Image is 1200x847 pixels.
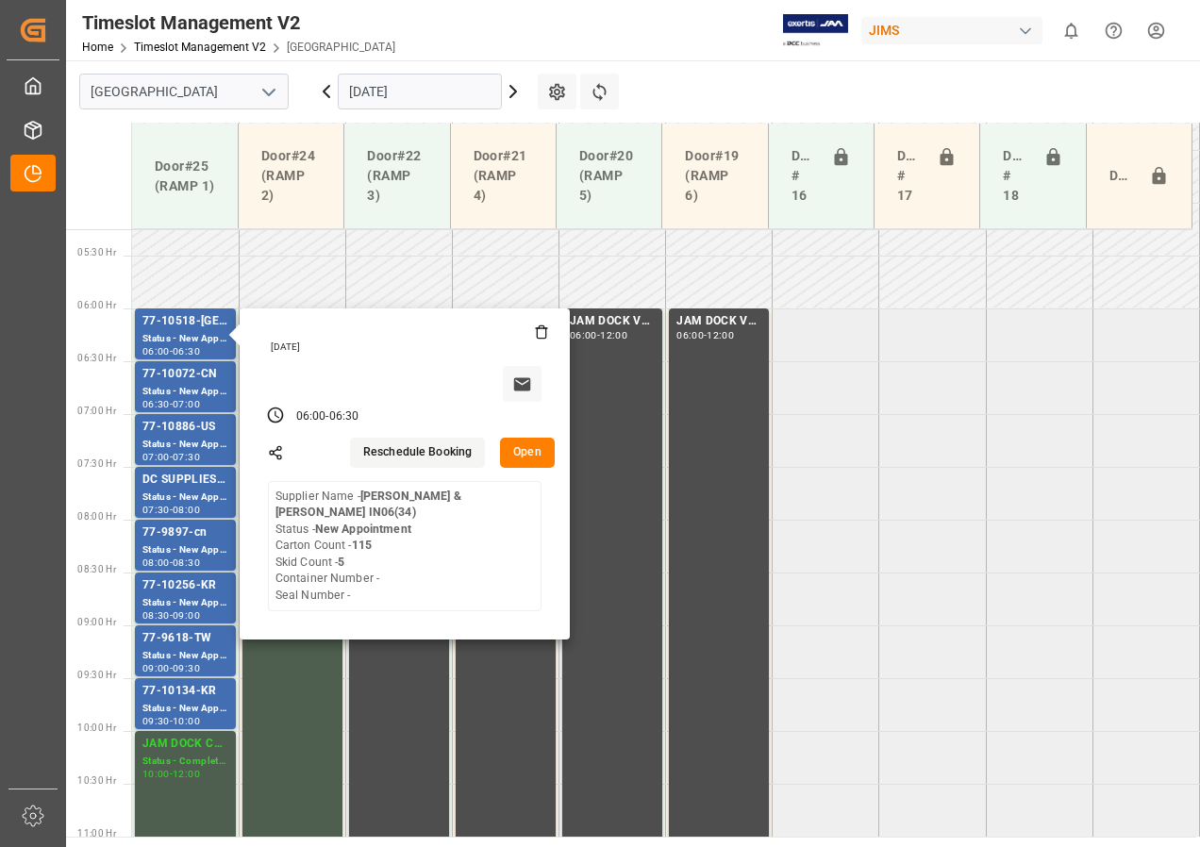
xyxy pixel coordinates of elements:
[572,139,646,213] div: Door#20 (RAMP 5)
[600,331,627,340] div: 12:00
[676,312,761,331] div: JAM DOCK VOLUME CONTROL
[173,347,200,356] div: 06:30
[173,611,200,620] div: 09:00
[783,14,848,47] img: Exertis%20JAM%20-%20Email%20Logo.jpg_1722504956.jpg
[170,664,173,673] div: -
[173,400,200,408] div: 07:00
[861,12,1050,48] button: JIMS
[142,506,170,514] div: 07:30
[275,489,534,605] div: Supplier Name - Status - Carton Count - Skid Count - Container Number - Seal Number -
[1050,9,1092,52] button: show 0 new notifications
[173,770,200,778] div: 12:00
[142,664,170,673] div: 09:00
[142,576,228,595] div: 77-10256-KR
[570,312,655,331] div: JAM DOCK VOLUME CONTROL
[142,490,228,506] div: Status - New Appointment
[325,408,328,425] div: -
[142,523,228,542] div: 77-9897-cn
[264,340,549,354] div: [DATE]
[77,300,116,310] span: 06:00 Hr
[79,74,289,109] input: Type to search/select
[77,458,116,469] span: 07:30 Hr
[707,331,734,340] div: 12:00
[466,139,541,213] div: Door#21 (RAMP 4)
[142,384,228,400] div: Status - New Appointment
[77,511,116,522] span: 08:00 Hr
[142,453,170,461] div: 07:00
[134,41,266,54] a: Timeslot Management V2
[170,453,173,461] div: -
[142,701,228,717] div: Status - New Appointment
[170,770,173,778] div: -
[77,406,116,416] span: 07:00 Hr
[173,453,200,461] div: 07:30
[296,408,326,425] div: 06:00
[77,564,116,574] span: 08:30 Hr
[77,722,116,733] span: 10:00 Hr
[142,312,228,331] div: 77-10518-[GEOGRAPHIC_DATA]
[142,629,228,648] div: 77-9618-TW
[142,648,228,664] div: Status - New Appointment
[142,418,228,437] div: 77-10886-US
[677,139,752,213] div: Door#19 (RAMP 6)
[1092,9,1135,52] button: Help Center
[173,558,200,567] div: 08:30
[142,365,228,384] div: 77-10072-CN
[142,331,228,347] div: Status - New Appointment
[173,664,200,673] div: 09:30
[995,139,1035,213] div: Doors # 18
[173,506,200,514] div: 08:00
[170,717,173,725] div: -
[170,347,173,356] div: -
[352,539,372,552] b: 115
[142,770,170,778] div: 10:00
[142,754,228,770] div: Status - Completed
[704,331,707,340] div: -
[77,247,116,257] span: 05:30 Hr
[338,556,344,569] b: 5
[77,828,116,839] span: 11:00 Hr
[77,617,116,627] span: 09:00 Hr
[254,139,328,213] div: Door#24 (RAMP 2)
[861,17,1042,44] div: JIMS
[359,139,434,213] div: Door#22 (RAMP 3)
[142,717,170,725] div: 09:30
[890,139,929,213] div: Doors # 17
[142,595,228,611] div: Status - New Appointment
[170,506,173,514] div: -
[275,490,461,520] b: [PERSON_NAME] & [PERSON_NAME] IN06(34)
[315,523,411,536] b: New Appointment
[142,735,228,754] div: JAM DOCK CONTROL
[142,611,170,620] div: 08:30
[1102,158,1142,194] div: Door#23
[77,775,116,786] span: 10:30 Hr
[676,331,704,340] div: 06:00
[170,611,173,620] div: -
[597,331,600,340] div: -
[500,438,555,468] button: Open
[329,408,359,425] div: 06:30
[254,77,282,107] button: open menu
[142,558,170,567] div: 08:00
[142,400,170,408] div: 06:30
[170,558,173,567] div: -
[142,542,228,558] div: Status - New Appointment
[570,331,597,340] div: 06:00
[142,437,228,453] div: Status - New Appointment
[170,400,173,408] div: -
[173,717,200,725] div: 10:00
[142,347,170,356] div: 06:00
[77,670,116,680] span: 09:30 Hr
[77,353,116,363] span: 06:30 Hr
[82,8,395,37] div: Timeslot Management V2
[147,149,223,204] div: Door#25 (RAMP 1)
[142,682,228,701] div: 77-10134-KR
[350,438,485,468] button: Reschedule Booking
[338,74,502,109] input: DD-MM-YYYY
[784,139,824,213] div: Doors # 16
[142,471,228,490] div: DC SUPPLIES/[PERSON_NAME]
[82,41,113,54] a: Home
